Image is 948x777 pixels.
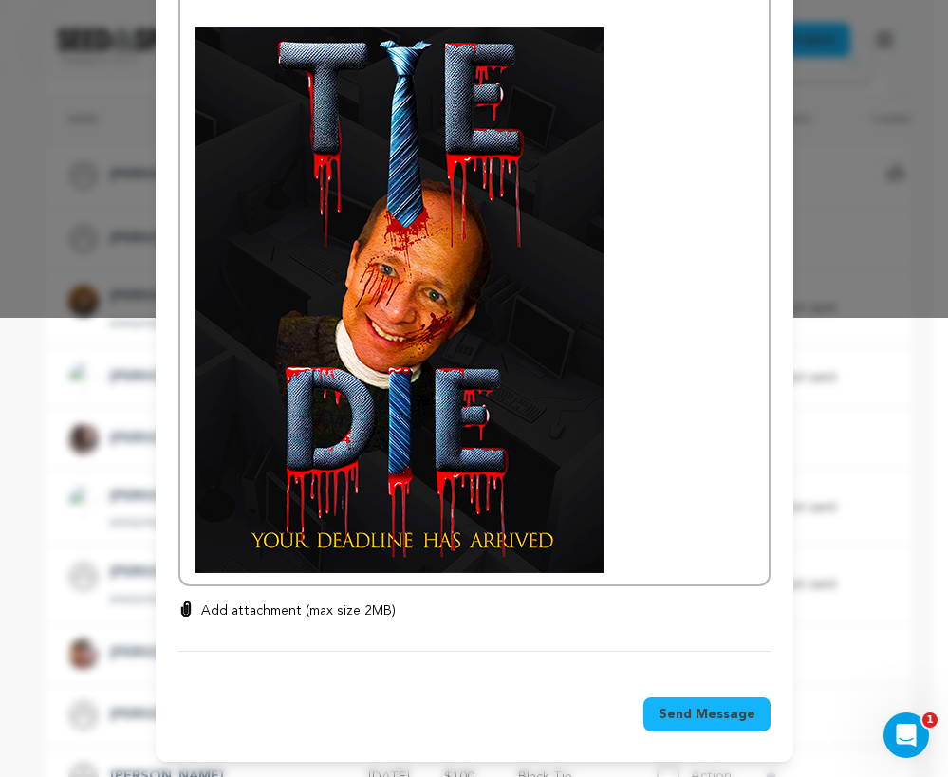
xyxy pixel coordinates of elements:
span: Send Message [659,705,755,724]
button: Send Message [643,697,771,731]
img: 1755794304-Tony%20Mouleart%20Tie%20Die%20Poster%20.jpg [195,27,604,573]
span: 1 [922,712,938,728]
p: Add attachment (max size 2MB) [201,601,396,620]
iframe: Intercom live chat [883,712,929,758]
